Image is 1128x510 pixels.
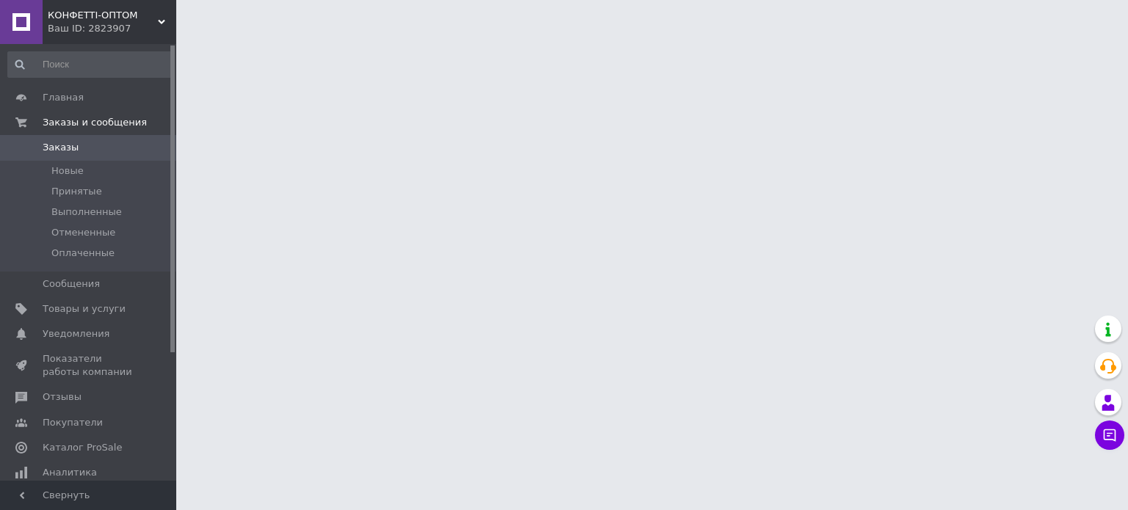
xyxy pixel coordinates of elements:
[43,302,126,316] span: Товары и услуги
[1095,420,1124,450] button: Чат с покупателем
[51,226,115,239] span: Отмененные
[43,390,82,404] span: Отзывы
[7,51,173,78] input: Поиск
[43,327,109,340] span: Уведомления
[51,247,115,260] span: Оплаченные
[43,352,136,379] span: Показатели работы компании
[51,185,102,198] span: Принятые
[43,441,122,454] span: Каталог ProSale
[43,91,84,104] span: Главная
[43,141,79,154] span: Заказы
[43,116,147,129] span: Заказы и сообщения
[48,9,158,22] span: КОНФЕТТІ-ОПТОМ
[43,277,100,291] span: Сообщения
[43,416,103,429] span: Покупатели
[43,466,97,479] span: Аналитика
[48,22,176,35] div: Ваш ID: 2823907
[51,205,122,219] span: Выполненные
[51,164,84,178] span: Новые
